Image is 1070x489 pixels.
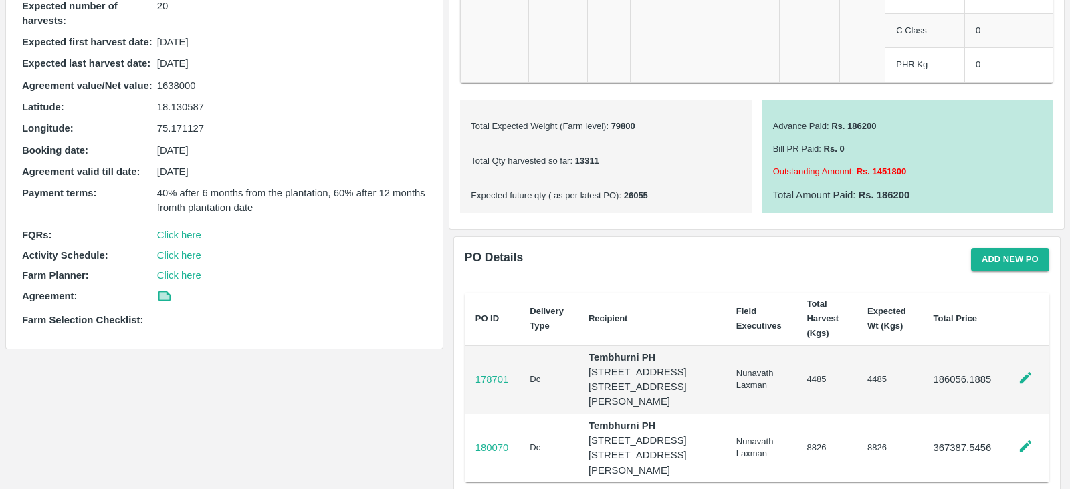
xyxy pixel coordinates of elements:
b: Agreement value/Net value : [22,80,152,91]
h6: PO Details [465,248,524,271]
td: Nunavath Laxman [726,414,796,482]
p: Total Qty harvested so far : [471,155,740,168]
td: 4485 [857,345,923,414]
b: Rs. 1451800 [854,166,906,176]
a: 178701 [475,372,509,387]
p: 1638000 [157,78,427,93]
p: 40% after 6 months from the plantation, 60% after 12 months fromth plantation date [157,186,427,216]
b: 79800 [609,121,635,131]
td: 8826 [796,414,857,482]
a: Click here [157,270,201,281]
b: Rs. 0 [821,144,845,154]
b: Field Executives [736,306,782,331]
b: 26055 [621,190,648,200]
b: FQRs: [22,230,52,240]
td: PHR Kg [885,48,965,83]
b: 13311 [572,156,599,166]
p: [DATE] [157,35,427,49]
b: Total Price [934,313,978,323]
td: 0 [965,48,1053,83]
b: Expected last harvest date : [22,58,150,69]
p: Bill PR Paid : [773,143,1043,156]
b: Longitude : [22,123,74,134]
b: Rs. 186200 [829,121,877,131]
td: Nunavath Laxman [726,345,796,414]
p: [DATE] [157,56,427,71]
a: Click here [157,230,201,240]
p: [DATE] [157,164,427,179]
p: [DATE] [157,143,427,158]
b: PO ID [475,313,499,323]
p: [STREET_ADDRESS] [STREET_ADDRESS][PERSON_NAME] [588,365,715,410]
p: Total Expected Weight (Farm level) : [471,120,740,133]
td: 4485 [796,345,857,414]
p: 18.130587 [157,100,427,114]
p: 75.171127 [157,121,427,136]
b: Expected first harvest date : [22,37,152,47]
td: 0 [965,13,1053,48]
b: Latitude : [22,102,64,112]
b: Recipient [588,313,628,323]
td: Dc [519,345,578,414]
b: Rs. 186200 [855,190,909,200]
b: Tembhurni PH [588,420,655,431]
b: Farm Selection Checklist: [22,315,143,325]
p: Advance Paid : [773,120,1043,133]
p: 186056.1885 [934,372,992,387]
b: Agreement valid till date : [22,166,140,177]
a: 180070 [475,440,509,455]
b: Delivery Type [530,306,564,331]
button: Add new PO [971,248,1049,271]
b: Agreement: [22,291,77,301]
b: Activity Schedule: [22,250,108,261]
td: C Class [885,13,965,48]
p: 367387.5456 [934,440,992,455]
b: Farm Planner: [22,270,89,281]
b: Expected number of harvests : [22,1,118,26]
b: Payment terms : [22,188,96,198]
p: Outstanding Amount : [773,166,1043,178]
a: Click here [157,250,201,261]
p: [STREET_ADDRESS] [STREET_ADDRESS][PERSON_NAME] [588,433,715,478]
b: Booking date : [22,145,88,156]
p: Total Amount Paid : [773,188,1043,202]
td: 8826 [857,414,923,482]
b: Tembhurni PH [588,352,655,363]
b: Expected Wt (Kgs) [867,306,906,331]
b: Total Harvest (Kgs) [807,299,839,339]
p: Expected future qty ( as per latest PO) : [471,190,740,202]
td: Dc [519,414,578,482]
